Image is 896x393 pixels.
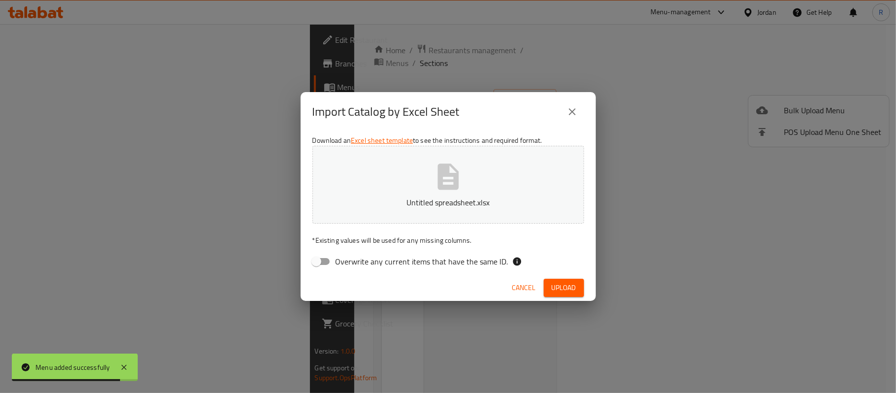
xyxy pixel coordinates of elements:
button: Upload [544,279,584,297]
span: Upload [552,282,576,294]
button: Cancel [508,279,540,297]
a: Excel sheet template [351,134,413,147]
button: close [560,100,584,124]
span: Overwrite any current items that have the same ID. [336,256,508,267]
svg: If the overwrite option isn't selected, then the items that match an existing ID will be ignored ... [512,257,522,266]
p: Existing values will be used for any missing columns. [312,235,584,245]
span: Cancel [512,282,536,294]
div: Menu added successfully [35,362,110,373]
p: Untitled spreadsheet.xlsx [328,196,569,208]
div: Download an to see the instructions and required format. [301,131,596,274]
button: Untitled spreadsheet.xlsx [312,146,584,224]
h2: Import Catalog by Excel Sheet [312,104,460,120]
